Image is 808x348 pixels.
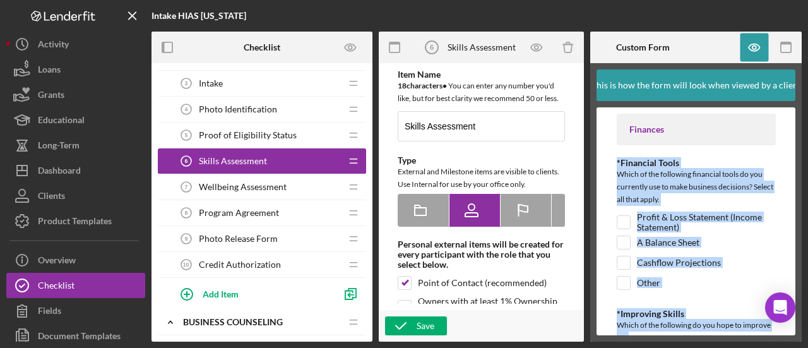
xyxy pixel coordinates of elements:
button: Activity [6,32,145,57]
div: Add Item [203,282,239,306]
div: Overview [38,248,76,276]
tspan: 4 [185,106,188,112]
div: Grants [38,82,64,111]
button: Clients [6,183,145,208]
b: Intake HIAS [US_STATE] [151,10,246,21]
label: Profit & Loss Statement (Income Statement) [637,216,776,229]
span: Credit Authorization [199,260,281,270]
span: Intake [199,78,223,88]
div: Open Intercom Messenger [765,292,795,323]
div: External and Milestone items are visible to clients. Use Internal for use by your office only. [398,165,565,191]
b: 18 character s • [398,81,447,90]
div: Clients [38,183,65,212]
button: Preview as [336,33,365,62]
div: Dashboard [38,158,81,186]
body: Rich Text Area. Press ALT-0 for help. [10,10,155,67]
span: Photo Identification [199,104,277,114]
b: Checklist [244,42,280,52]
label: A Balance Sheet [637,236,699,249]
div: Product Templates [38,208,112,237]
div: Activity [38,32,69,60]
tspan: 5 [185,132,188,138]
button: Add Item [170,281,335,306]
span: Wellbeing Assessment [199,182,287,192]
button: Fields [6,298,145,323]
tspan: 6 [429,44,433,51]
button: Overview [6,248,145,273]
div: Loans [38,57,61,85]
span: Skills Assessment [199,156,267,166]
button: Long-Term [6,133,145,158]
button: Dashboard [6,158,145,183]
span: Proof of Eligibility Status [199,130,297,140]
div: Educational [38,107,85,136]
div: *Financial Tools [617,158,776,168]
div: Type [398,155,565,165]
div: Long-Term [38,133,80,161]
div: Business Counseling [183,317,341,327]
button: Loans [6,57,145,82]
label: Other [637,277,660,289]
div: This is a skills assessment to measure your current business skills and areas we can help you imp... [10,10,155,67]
label: Cashflow Projections [637,256,721,269]
span: Program Agreement [199,208,279,218]
div: Fields [38,298,61,327]
div: You can enter any number you'd like, but for best clarity we recommend 50 or less. [398,80,565,105]
button: Product Templates [6,208,145,234]
div: Which of the following do you hope to improve on: [617,319,776,347]
tspan: 6 [185,158,188,164]
div: Owners with at least 1% Ownership (recommended) [418,296,565,316]
button: Save [385,316,447,335]
div: Personal external items will be created for every participant with the role that you select below. [398,239,565,270]
div: Item Name [398,69,565,80]
span: Photo Release Form [199,234,278,244]
div: Finances [629,124,763,135]
tspan: 7 [185,184,188,190]
tspan: 3 [185,80,188,87]
button: Grants [6,82,145,107]
div: Skills Assessment [448,42,516,52]
div: This is how the form will look when viewed by a client [591,69,801,101]
button: Educational [6,107,145,133]
tspan: 9 [185,236,188,242]
tspan: 8 [185,210,188,216]
div: *Improving Skills [617,309,776,319]
b: Custom Form [616,42,670,52]
div: Save [417,316,434,335]
tspan: 10 [183,261,189,268]
div: Point of Contact (recommended) [418,278,547,288]
div: Which of the following financial tools do you currently use to make business decisions? Select al... [617,168,776,209]
div: Checklist [38,273,74,301]
button: Checklist [6,273,145,298]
